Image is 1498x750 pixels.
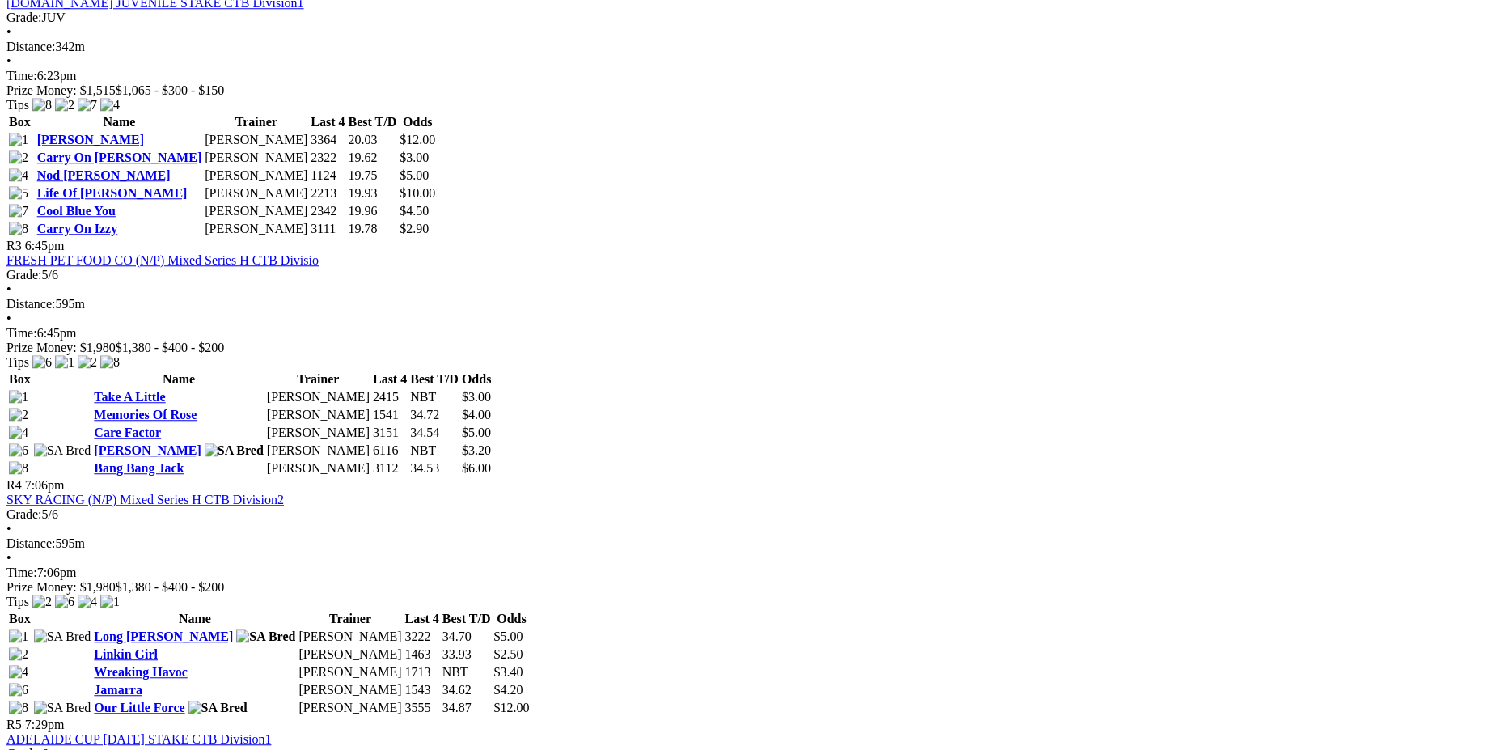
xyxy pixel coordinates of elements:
[348,114,398,130] th: Best T/D
[55,355,74,370] img: 1
[204,132,308,148] td: [PERSON_NAME]
[310,167,345,184] td: 1124
[100,595,120,609] img: 1
[25,478,65,492] span: 7:06pm
[94,647,158,661] a: Linkin Girl
[37,133,144,146] a: [PERSON_NAME]
[93,611,296,627] th: Name
[298,629,402,645] td: [PERSON_NAME]
[9,186,28,201] img: 5
[6,355,29,369] span: Tips
[9,222,28,236] img: 8
[298,664,402,680] td: [PERSON_NAME]
[442,700,492,716] td: 34.87
[442,629,492,645] td: 34.70
[400,222,429,235] span: $2.90
[94,629,233,643] a: Long [PERSON_NAME]
[372,443,408,459] td: 6116
[9,701,28,715] img: 8
[372,371,408,388] th: Last 4
[310,185,345,201] td: 2213
[400,133,435,146] span: $12.00
[266,389,370,405] td: [PERSON_NAME]
[6,83,1492,98] div: Prize Money: $1,515
[93,371,264,388] th: Name
[94,683,142,697] a: Jamarra
[100,355,120,370] img: 8
[6,522,11,536] span: •
[348,167,398,184] td: 19.75
[9,443,28,458] img: 6
[310,132,345,148] td: 3364
[6,40,55,53] span: Distance:
[6,40,1492,54] div: 342m
[6,239,22,252] span: R3
[404,700,440,716] td: 3555
[6,341,1492,355] div: Prize Money: $1,980
[409,371,459,388] th: Best T/D
[6,268,42,282] span: Grade:
[6,493,284,506] a: SKY RACING (N/P) Mixed Series H CTB Division2
[409,389,459,405] td: NBT
[442,646,492,663] td: 33.93
[236,629,295,644] img: SA Bred
[94,390,165,404] a: Take A Little
[25,718,65,731] span: 7:29pm
[25,239,65,252] span: 6:45pm
[6,566,37,579] span: Time:
[462,443,491,457] span: $3.20
[94,665,187,679] a: Wreaking Havoc
[32,595,52,609] img: 2
[6,566,1492,580] div: 7:06pm
[6,11,42,24] span: Grade:
[94,461,184,475] a: Bang Bang Jack
[409,407,459,423] td: 34.72
[94,408,197,422] a: Memories Of Rose
[204,114,308,130] th: Trainer
[462,426,491,439] span: $5.00
[409,425,459,441] td: 34.54
[9,683,28,697] img: 6
[204,185,308,201] td: [PERSON_NAME]
[6,732,271,746] a: ADELAIDE CUP [DATE] STAKE CTB Division1
[37,204,116,218] a: Cool Blue You
[9,647,28,662] img: 2
[6,595,29,608] span: Tips
[9,665,28,680] img: 4
[204,221,308,237] td: [PERSON_NAME]
[298,646,402,663] td: [PERSON_NAME]
[298,700,402,716] td: [PERSON_NAME]
[404,682,440,698] td: 1543
[37,186,188,200] a: Life Of [PERSON_NAME]
[404,611,440,627] th: Last 4
[310,221,345,237] td: 3111
[204,203,308,219] td: [PERSON_NAME]
[6,311,11,325] span: •
[36,114,203,130] th: Name
[310,114,345,130] th: Last 4
[6,551,11,565] span: •
[494,683,523,697] span: $4.20
[205,443,264,458] img: SA Bred
[37,150,202,164] a: Carry On [PERSON_NAME]
[9,133,28,147] img: 1
[6,98,29,112] span: Tips
[409,443,459,459] td: NBT
[9,408,28,422] img: 2
[404,629,440,645] td: 3222
[78,595,97,609] img: 4
[6,507,42,521] span: Grade:
[266,407,370,423] td: [PERSON_NAME]
[400,150,429,164] span: $3.00
[266,371,370,388] th: Trainer
[493,611,531,627] th: Odds
[6,69,1492,83] div: 6:23pm
[298,611,402,627] th: Trainer
[400,204,429,218] span: $4.50
[348,203,398,219] td: 19.96
[298,682,402,698] td: [PERSON_NAME]
[34,629,91,644] img: SA Bred
[6,507,1492,522] div: 5/6
[34,443,91,458] img: SA Bred
[494,665,523,679] span: $3.40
